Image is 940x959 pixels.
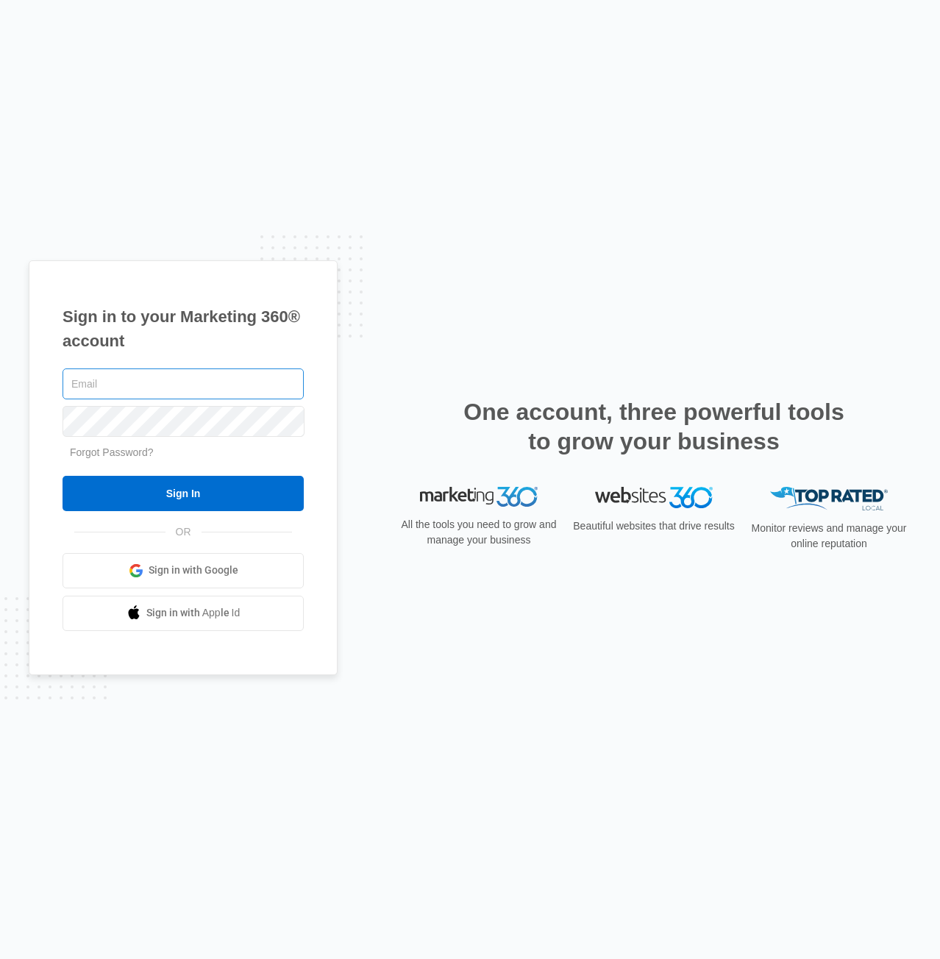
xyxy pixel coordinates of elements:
img: Marketing 360 [420,487,538,507]
p: Monitor reviews and manage your online reputation [747,521,911,552]
span: Sign in with Apple Id [146,605,241,621]
span: Sign in with Google [149,563,238,578]
a: Sign in with Apple Id [63,596,304,631]
h1: Sign in to your Marketing 360® account [63,304,304,353]
img: Websites 360 [595,487,713,508]
p: All the tools you need to grow and manage your business [396,517,561,548]
span: OR [165,524,202,540]
img: Top Rated Local [770,487,888,511]
p: Beautiful websites that drive results [572,518,736,534]
input: Sign In [63,476,304,511]
a: Sign in with Google [63,553,304,588]
a: Forgot Password? [70,446,154,458]
input: Email [63,368,304,399]
h2: One account, three powerful tools to grow your business [459,397,849,456]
